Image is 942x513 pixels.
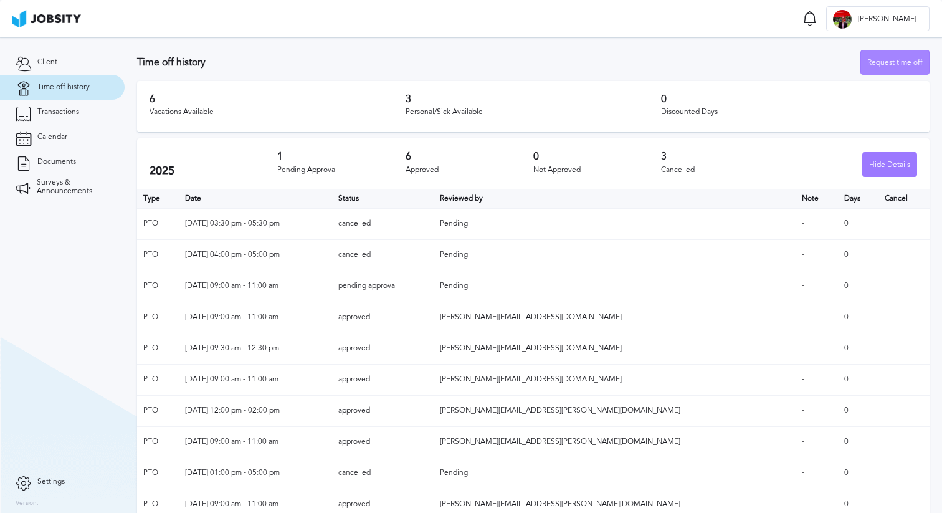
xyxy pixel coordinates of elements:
span: [PERSON_NAME][EMAIL_ADDRESS][PERSON_NAME][DOMAIN_NAME] [440,437,680,446]
td: [DATE] 12:00 pm - 02:00 pm [179,395,332,426]
td: PTO [137,458,179,489]
td: PTO [137,395,179,426]
span: Pending [440,468,468,477]
td: [DATE] 09:00 am - 11:00 am [179,364,332,395]
th: Toggle SortBy [332,189,434,208]
td: PTO [137,302,179,333]
span: - [802,437,804,446]
td: [DATE] 04:00 pm - 05:00 pm [179,239,332,271]
td: approved [332,395,434,426]
span: [PERSON_NAME] [852,15,923,24]
h3: 1 [277,151,405,162]
td: 0 [838,271,879,302]
span: Time off history [37,83,90,92]
td: cancelled [332,208,434,239]
td: PTO [137,239,179,271]
span: Pending [440,250,468,259]
td: 0 [838,333,879,364]
span: - [802,375,804,383]
span: [PERSON_NAME][EMAIL_ADDRESS][DOMAIN_NAME] [440,343,622,352]
span: - [802,468,804,477]
h3: 0 [533,151,661,162]
span: Calendar [37,133,67,141]
span: - [802,406,804,415]
span: - [802,281,804,290]
button: L[PERSON_NAME] [826,6,930,31]
td: [DATE] 09:00 am - 11:00 am [179,426,332,458]
div: Vacations Available [150,108,406,117]
button: Hide Details [862,152,917,177]
div: Pending Approval [277,166,405,175]
td: PTO [137,333,179,364]
td: [DATE] 01:00 pm - 05:00 pm [179,458,332,489]
td: cancelled [332,239,434,271]
div: Not Approved [533,166,661,175]
td: 0 [838,426,879,458]
h3: 0 [661,93,917,105]
span: - [802,250,804,259]
button: Request time off [860,50,930,75]
h3: Time off history [137,57,860,68]
div: Approved [406,166,533,175]
td: 0 [838,302,879,333]
span: Documents [37,158,76,166]
div: Hide Details [863,153,916,178]
td: cancelled [332,458,434,489]
span: Surveys & Announcements [37,178,109,196]
div: Personal/Sick Available [406,108,662,117]
td: [DATE] 03:30 pm - 05:30 pm [179,208,332,239]
th: Cancel [878,189,930,208]
th: Type [137,189,179,208]
h2: 2025 [150,165,277,178]
td: 0 [838,458,879,489]
span: Settings [37,477,65,486]
th: Days [838,189,879,208]
h3: 6 [406,151,533,162]
td: PTO [137,426,179,458]
span: - [802,343,804,352]
td: 0 [838,364,879,395]
div: Cancelled [661,166,789,175]
th: Toggle SortBy [179,189,332,208]
td: approved [332,364,434,395]
span: Pending [440,219,468,228]
span: - [802,499,804,508]
th: Toggle SortBy [796,189,837,208]
span: [PERSON_NAME][EMAIL_ADDRESS][PERSON_NAME][DOMAIN_NAME] [440,499,680,508]
td: 0 [838,395,879,426]
td: PTO [137,208,179,239]
div: Request time off [861,50,929,75]
label: Version: [16,500,39,507]
td: PTO [137,364,179,395]
td: [DATE] 09:00 am - 11:00 am [179,271,332,302]
h3: 3 [406,93,662,105]
td: approved [332,426,434,458]
span: [PERSON_NAME][EMAIL_ADDRESS][PERSON_NAME][DOMAIN_NAME] [440,406,680,415]
td: 0 [838,239,879,271]
td: approved [332,333,434,364]
span: Client [37,58,57,67]
td: PTO [137,271,179,302]
td: [DATE] 09:30 am - 12:30 pm [179,333,332,364]
span: [PERSON_NAME][EMAIL_ADDRESS][DOMAIN_NAME] [440,375,622,383]
div: L [833,10,852,29]
td: pending approval [332,271,434,302]
span: Pending [440,281,468,290]
div: Discounted Days [661,108,917,117]
span: Transactions [37,108,79,117]
span: [PERSON_NAME][EMAIL_ADDRESS][DOMAIN_NAME] [440,312,622,321]
td: [DATE] 09:00 am - 11:00 am [179,302,332,333]
img: ab4bad089aa723f57921c736e9817d99.png [12,10,81,27]
td: approved [332,302,434,333]
span: - [802,312,804,321]
h3: 3 [661,151,789,162]
span: - [802,219,804,228]
th: Toggle SortBy [434,189,796,208]
h3: 6 [150,93,406,105]
td: 0 [838,208,879,239]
